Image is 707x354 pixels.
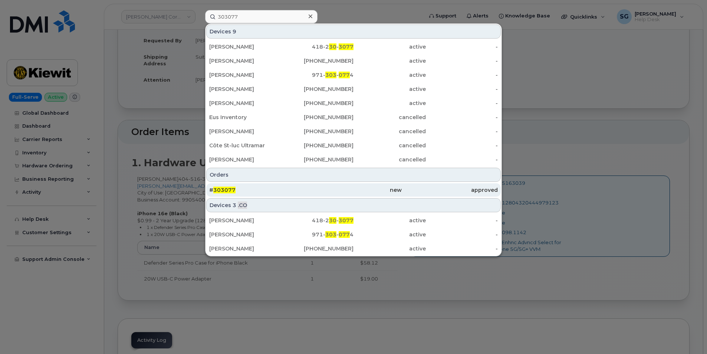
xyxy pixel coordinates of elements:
div: - [426,85,498,93]
div: [PERSON_NAME] [209,156,282,163]
div: cancelled [353,142,426,149]
div: # [209,186,305,194]
span: 303 [325,231,336,238]
div: [PERSON_NAME] [209,43,282,50]
div: - [426,156,498,163]
div: [PERSON_NAME] [209,85,282,93]
div: - [426,217,498,224]
div: [PERSON_NAME] [209,128,282,135]
a: [PERSON_NAME][PHONE_NUMBER]active- [206,242,501,255]
div: [PHONE_NUMBER] [282,142,354,149]
a: [PERSON_NAME][PHONE_NUMBER]cancelled- [206,125,501,138]
div: - [426,57,498,65]
span: 30 [329,217,336,224]
div: [PERSON_NAME] [209,231,282,238]
span: 3 [233,201,236,209]
div: [PERSON_NAME] [209,99,282,107]
div: [PHONE_NUMBER] [282,156,354,163]
div: cancelled [353,114,426,121]
a: #303077newapproved [206,183,501,197]
div: [PHONE_NUMBER] [282,85,354,93]
div: active [353,99,426,107]
div: Eus Inventory [209,114,282,121]
div: cancelled [353,128,426,135]
a: [PERSON_NAME][PHONE_NUMBER]active- [206,96,501,110]
a: [PERSON_NAME][PHONE_NUMBER]cancelled- [206,153,501,166]
div: - [426,71,498,79]
div: 418-2 - [282,43,354,50]
a: [PERSON_NAME]418-230-3077active- [206,40,501,53]
div: Devices [206,198,501,212]
div: - [426,99,498,107]
div: [PERSON_NAME] [209,217,282,224]
div: new [305,186,401,194]
span: 303077 [213,187,236,193]
span: 3077 [339,217,353,224]
span: 30 [329,43,336,50]
div: - [426,128,498,135]
a: Eus Inventory[PHONE_NUMBER]cancelled- [206,111,501,124]
span: .CO [238,201,247,209]
span: 303 [325,72,336,78]
div: [PHONE_NUMBER] [282,128,354,135]
div: - [426,43,498,50]
div: Côte St-luc Ultramar [209,142,282,149]
a: [PERSON_NAME]418-230-3077active- [206,214,501,227]
div: Devices [206,24,501,39]
iframe: Messenger Launcher [675,322,701,348]
span: 9 [233,28,236,35]
div: active [353,245,426,252]
div: active [353,85,426,93]
div: - [426,231,498,238]
span: 077 [339,72,350,78]
input: Find something... [205,10,318,23]
div: [PERSON_NAME] [209,71,282,79]
div: 971- - 4 [282,231,354,238]
div: - [426,245,498,252]
div: [PERSON_NAME] [209,57,282,65]
div: [PHONE_NUMBER] [282,114,354,121]
div: active [353,231,426,238]
span: 3077 [339,43,353,50]
div: [PHONE_NUMBER] [282,245,354,252]
div: [PERSON_NAME] [209,245,282,252]
div: active [353,217,426,224]
a: [PERSON_NAME]971-303-0774active- [206,68,501,82]
span: 077 [339,231,350,238]
div: active [353,43,426,50]
div: - [426,142,498,149]
div: [PHONE_NUMBER] [282,57,354,65]
a: [PERSON_NAME][PHONE_NUMBER]active- [206,82,501,96]
div: 971- - 4 [282,71,354,79]
div: cancelled [353,156,426,163]
a: [PERSON_NAME]971-303-0774active- [206,228,501,241]
div: active [353,57,426,65]
div: 418-2 - [282,217,354,224]
div: [PHONE_NUMBER] [282,99,354,107]
a: Côte St-luc Ultramar[PHONE_NUMBER]cancelled- [206,139,501,152]
div: - [426,114,498,121]
div: Orders [206,168,501,182]
a: [PERSON_NAME][PHONE_NUMBER]active- [206,54,501,68]
div: approved [402,186,498,194]
div: active [353,71,426,79]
